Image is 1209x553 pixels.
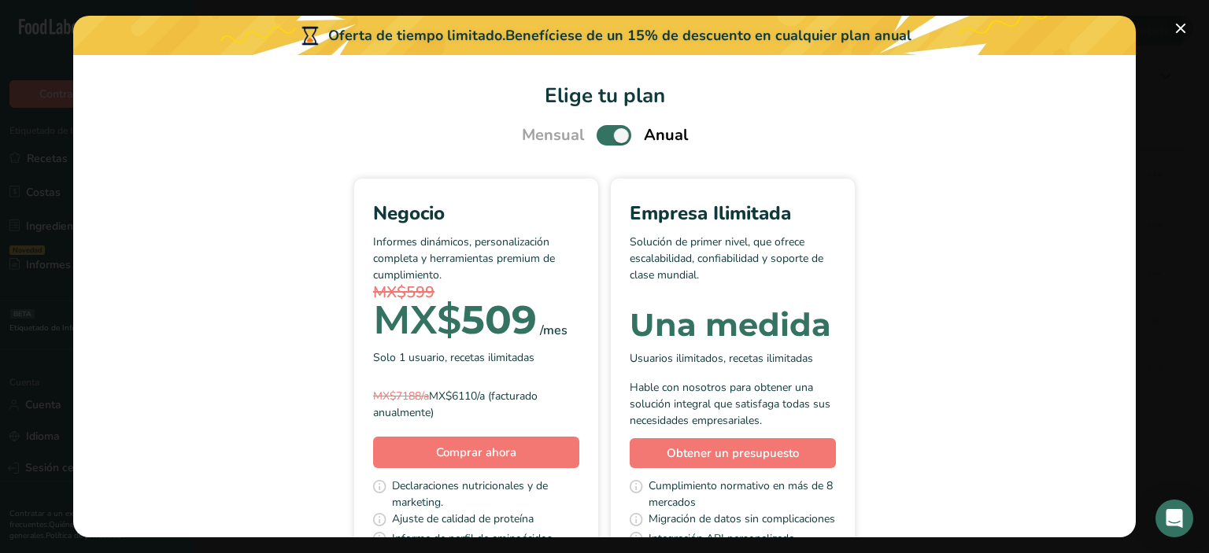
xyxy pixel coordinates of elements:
font: Migración de datos sin complicaciones [649,511,835,526]
font: /mes [540,322,568,339]
font: Usuarios ilimitados, recetas ilimitadas [630,351,813,366]
font: Solo 1 usuario, recetas ilimitadas [373,350,534,365]
font: Ajuste de calidad de proteína [392,511,534,526]
a: Obtener un presupuesto [630,438,836,469]
font: Integración API personalizada [649,531,794,546]
font: MX$7188/a [373,389,429,404]
font: 509 [461,296,537,344]
font: Una medida [630,305,831,344]
font: Obtener un presupuesto [667,445,799,461]
font: Elige tu plan [545,82,665,109]
font: Informe de perfil de aminoácidos [392,531,553,546]
font: Oferta de tiempo limitado. [328,26,505,45]
div: Abrir Intercom Messenger [1155,500,1193,537]
font: Mensual [522,124,584,146]
font: MX$6110/a (facturado anualmente) [373,389,538,420]
font: Benefíciese de un 15% de descuento en cualquier plan anual [505,26,911,45]
font: Cumplimiento normativo en más de 8 mercados [649,478,833,510]
font: Anual [644,124,688,146]
font: Hable con nosotros para obtener una solución integral que satisfaga todas sus necesidades empresa... [630,380,830,428]
font: Declaraciones nutricionales y de marketing. [392,478,548,510]
font: Negocio [373,201,445,226]
font: Empresa Ilimitada [630,201,791,226]
font: MX$599 [373,282,434,303]
font: MX$ [373,296,461,344]
font: Informes dinámicos, personalización completa y herramientas premium de cumplimiento. [373,234,555,282]
font: Solución de primer nivel, que ofrece escalabilidad, confiabilidad y soporte de clase mundial. [630,234,823,282]
font: Comprar ahora [436,444,516,460]
button: Comprar ahora [373,437,579,468]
